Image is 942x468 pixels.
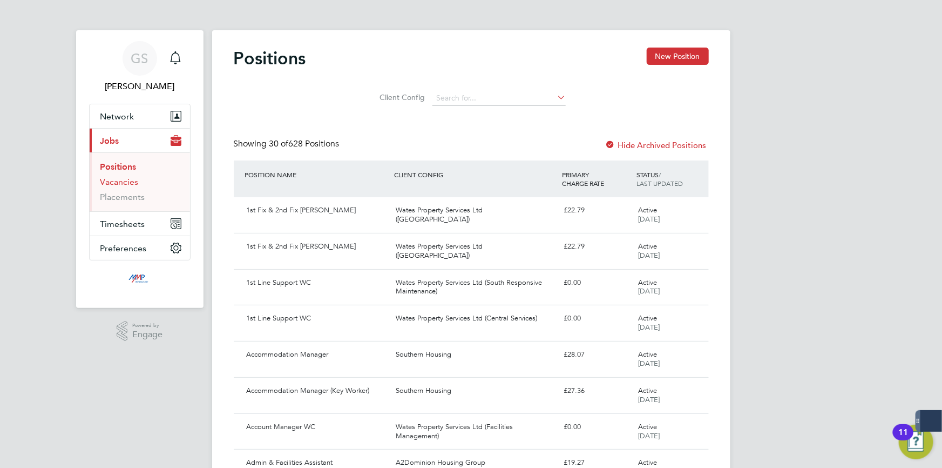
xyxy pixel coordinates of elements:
[100,192,145,202] a: Placements
[559,346,634,364] div: £28.07
[391,165,559,184] div: CLIENT CONFIG
[376,92,425,102] label: Client Config
[638,251,660,260] span: [DATE]
[89,271,191,289] a: Go to home page
[89,41,191,93] a: GS[PERSON_NAME]
[242,165,391,184] div: POSITION NAME
[90,104,190,128] button: Network
[898,432,908,446] div: 11
[638,431,660,440] span: [DATE]
[559,418,634,436] div: £0.00
[391,418,559,445] div: Wates Property Services Ltd (Facilities Management)
[559,165,634,193] div: PRIMARY CHARGE RATE
[636,179,683,188] span: LAST UPDATED
[559,238,634,256] div: £22.79
[899,425,933,459] button: Open Resource Center, 11 new notifications
[391,274,559,301] div: Wates Property Services Ltd (South Responsive Maintenance)
[90,129,190,152] button: Jobs
[634,165,708,193] div: STATUS
[117,321,162,342] a: Powered byEngage
[391,238,559,265] div: Wates Property Services Ltd ([GEOGRAPHIC_DATA])
[89,80,191,93] span: George Stacey
[269,138,289,149] span: 30 of
[391,346,559,364] div: Southern Housing
[559,274,634,292] div: £0.00
[132,330,162,339] span: Engage
[100,111,134,122] span: Network
[638,278,657,287] span: Active
[132,321,162,330] span: Powered by
[242,274,391,292] div: 1st Line Support WC
[638,323,660,332] span: [DATE]
[638,359,660,368] span: [DATE]
[659,170,661,179] span: /
[242,310,391,327] div: 1st Line Support WC
[100,219,145,229] span: Timesheets
[242,382,391,400] div: Accommodation Manager (Key Worker)
[559,202,634,219] div: £22.79
[242,418,391,436] div: Account Manager WC
[100,136,119,146] span: Jobs
[432,91,566,106] input: Search for...
[242,202,391,219] div: 1st Fix & 2nd Fix [PERSON_NAME]
[638,286,660,296] span: [DATE]
[391,382,559,400] div: Southern Housing
[638,350,657,359] span: Active
[391,202,559,229] div: Wates Property Services Ltd ([GEOGRAPHIC_DATA])
[638,386,657,395] span: Active
[638,313,657,323] span: Active
[638,395,660,404] span: [DATE]
[559,382,634,400] div: £27.36
[234,48,306,69] h2: Positions
[605,140,707,150] label: Hide Archived Positions
[124,271,155,289] img: mmpconsultancy-logo-retina.png
[559,310,634,327] div: £0.00
[638,242,657,251] span: Active
[638,205,657,215] span: Active
[90,212,190,236] button: Timesheets
[638,215,660,224] span: [DATE]
[100,177,139,187] a: Vacancies
[638,422,657,431] span: Active
[76,30,204,308] nav: Main navigation
[90,152,190,211] div: Jobs
[100,162,137,172] a: Positions
[100,243,147,253] span: Preferences
[391,310,559,327] div: Wates Property Services Ltd (Central Services)
[234,138,342,150] div: Showing
[90,236,190,260] button: Preferences
[242,346,391,364] div: Accommodation Manager
[131,51,148,65] span: GS
[242,238,391,256] div: 1st Fix & 2nd Fix [PERSON_NAME]
[638,458,657,467] span: Active
[269,138,340,149] span: 628 Positions
[647,48,709,65] button: New Position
